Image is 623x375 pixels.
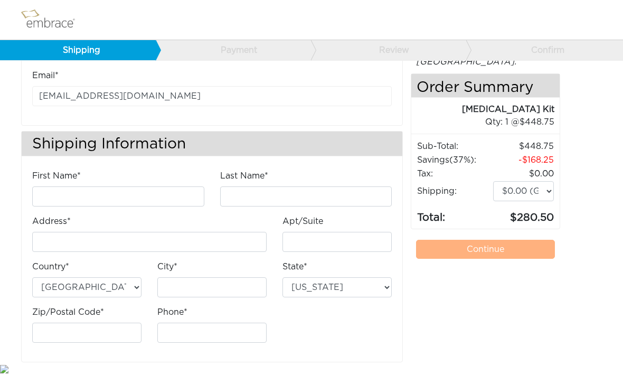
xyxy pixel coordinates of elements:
label: Zip/Postal Code* [32,306,104,319]
span: 448.75 [520,118,554,127]
td: Total: [417,202,492,227]
td: 168.25 [493,154,554,167]
a: Confirm [466,41,621,61]
label: Email* [32,70,59,82]
label: First Name* [32,170,81,183]
td: Sub-Total: [417,140,492,154]
label: Country* [32,261,69,274]
label: Last Name* [220,170,268,183]
td: 280.50 [493,202,554,227]
label: Address* [32,215,71,228]
a: Payment [155,41,311,61]
h3: Shipping Information [22,132,402,157]
div: [MEDICAL_DATA] Kit [411,104,554,116]
h4: Order Summary [411,74,560,98]
td: Savings : [417,154,492,167]
td: 448.75 [493,140,554,154]
div: 1 @ [424,116,554,129]
label: Phone* [157,306,187,319]
label: City* [157,261,177,274]
a: Review [310,41,466,61]
span: (37%) [449,156,474,165]
td: Shipping: [417,181,492,202]
label: State* [282,261,307,274]
a: Continue [416,240,555,259]
td: Tax: [417,167,492,181]
label: Apt/Suite [282,215,323,228]
td: 0.00 [493,167,554,181]
img: logo.png [18,7,87,33]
